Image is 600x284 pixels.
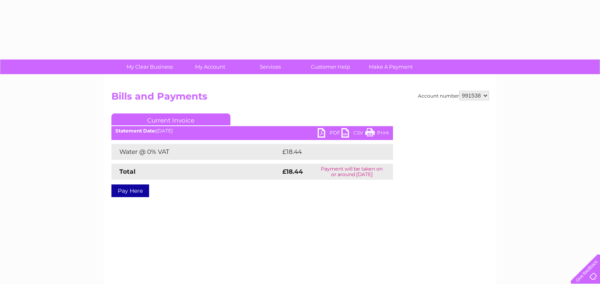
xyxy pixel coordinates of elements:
td: £18.44 [280,144,377,160]
a: Pay Here [111,184,149,197]
b: Statement Date: [115,128,156,134]
div: [DATE] [111,128,393,134]
a: My Account [177,59,243,74]
a: PDF [318,128,341,140]
a: CSV [341,128,365,140]
td: Water @ 0% VAT [111,144,280,160]
a: Make A Payment [358,59,424,74]
a: Customer Help [298,59,363,74]
strong: Total [119,168,136,175]
h2: Bills and Payments [111,91,489,106]
a: My Clear Business [117,59,182,74]
td: Payment will be taken on or around [DATE] [311,164,393,180]
a: Current Invoice [111,113,230,125]
div: Account number [418,91,489,100]
strong: £18.44 [282,168,303,175]
a: Services [238,59,303,74]
a: Print [365,128,389,140]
